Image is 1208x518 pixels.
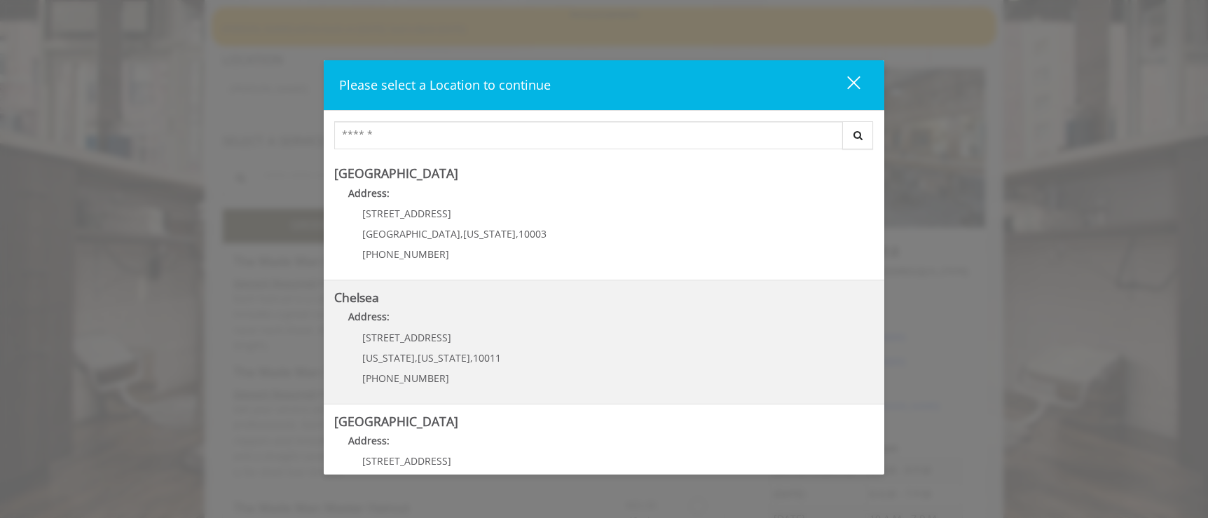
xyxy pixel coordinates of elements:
[415,351,418,364] span: ,
[348,310,390,323] b: Address:
[334,289,379,306] b: Chelsea
[418,351,470,364] span: [US_STATE]
[460,227,463,240] span: ,
[362,372,449,385] span: [PHONE_NUMBER]
[334,413,458,430] b: [GEOGRAPHIC_DATA]
[362,351,415,364] span: [US_STATE]
[362,331,451,344] span: [STREET_ADDRESS]
[348,186,390,200] b: Address:
[470,351,473,364] span: ,
[362,247,449,261] span: [PHONE_NUMBER]
[463,227,516,240] span: [US_STATE]
[334,165,458,182] b: [GEOGRAPHIC_DATA]
[850,130,866,140] i: Search button
[821,71,869,100] button: close dialog
[362,207,451,220] span: [STREET_ADDRESS]
[831,75,859,96] div: close dialog
[334,121,874,156] div: Center Select
[473,351,501,364] span: 10011
[362,227,460,240] span: [GEOGRAPHIC_DATA]
[519,227,547,240] span: 10003
[334,121,843,149] input: Search Center
[516,227,519,240] span: ,
[339,76,551,93] span: Please select a Location to continue
[348,434,390,447] b: Address:
[362,454,451,468] span: [STREET_ADDRESS]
